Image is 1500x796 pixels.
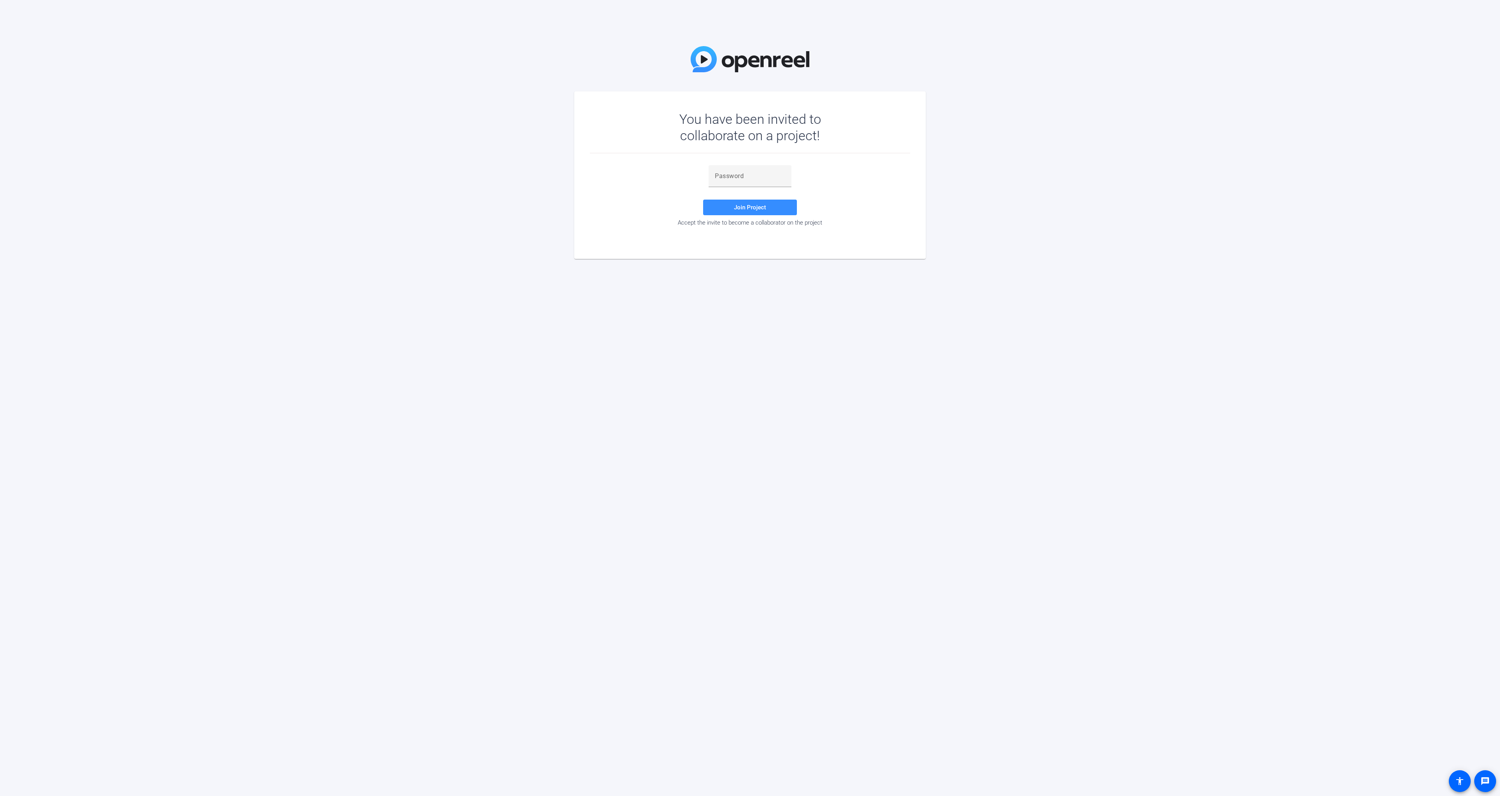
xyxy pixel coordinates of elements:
img: OpenReel Logo [691,46,809,72]
input: Password [715,171,785,181]
span: Join Project [734,204,766,211]
div: You have been invited to collaborate on a project! [657,111,844,144]
div: Accept the invite to become a collaborator on the project [590,219,910,226]
mat-icon: message [1480,776,1490,786]
mat-icon: accessibility [1455,776,1464,786]
button: Join Project [703,200,797,215]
